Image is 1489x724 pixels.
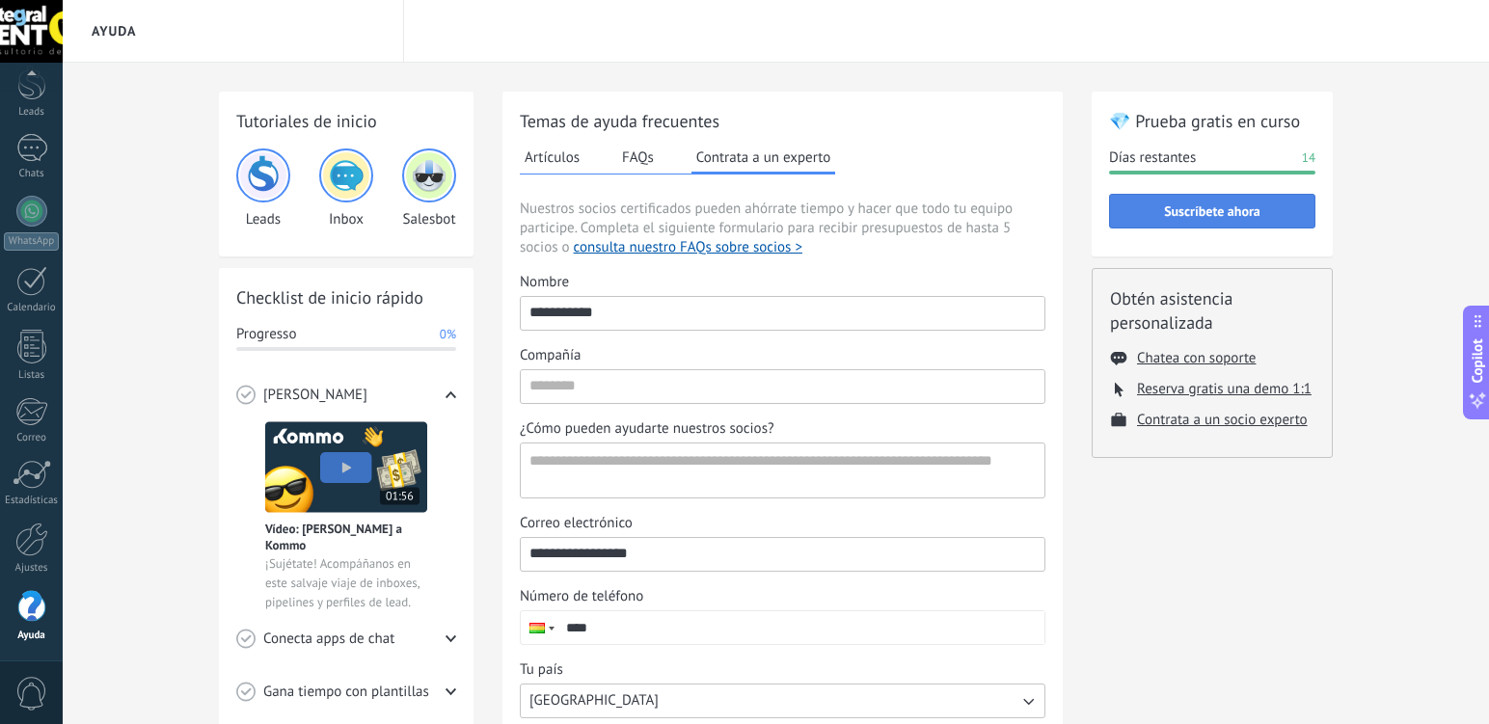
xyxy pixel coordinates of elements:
[1137,411,1308,429] button: Contrata a un socio experto
[265,554,427,612] span: ¡Sujétate! Acompáñanos en este salvaje viaje de inboxes, pipelines y perfiles de lead.
[1109,194,1315,228] button: Suscríbete ahora
[520,587,643,606] span: Número de teléfono
[4,630,60,642] div: Ayuda
[263,630,394,649] span: Conecta apps de chat
[520,419,774,439] span: ¿Cómo pueden ayudarte nuestros socios?
[1137,380,1312,398] button: Reserva gratis una demo 1:1
[402,148,456,228] div: Salesbot
[265,421,427,513] img: Meet video
[520,660,563,680] span: Tu país
[557,611,1044,644] input: Número de teléfono
[520,109,1045,133] h2: Temas de ayuda frecuentes
[4,495,60,507] div: Estadísticas
[521,443,1041,497] textarea: ¿Cómo pueden ayudarte nuestros socios?
[4,106,60,119] div: Leads
[520,346,581,365] span: Compañía
[520,684,1045,718] button: Tu país
[4,232,59,251] div: WhatsApp
[440,325,456,344] span: 0%
[691,143,835,174] button: Contrata a un experto
[4,302,60,314] div: Calendario
[4,369,60,382] div: Listas
[1109,109,1315,133] h2: 💎 Prueba gratis en curso
[521,297,1044,328] input: Nombre
[521,611,557,644] div: Bolivia: + 591
[263,683,429,702] span: Gana tiempo con plantillas
[236,109,456,133] h2: Tutoriales de inicio
[1110,286,1314,335] h2: Obtén asistencia personalizada
[529,691,659,711] span: [GEOGRAPHIC_DATA]
[236,325,296,344] span: Progresso
[236,285,456,309] h2: Checklist de inicio rápido
[1109,148,1196,168] span: Días restantes
[1164,204,1260,218] span: Suscríbete ahora
[521,370,1044,401] input: Compañía
[520,143,584,172] button: Artículos
[1302,148,1315,168] span: 14
[617,143,659,172] button: FAQs
[263,386,367,405] span: [PERSON_NAME]
[574,238,802,257] button: consulta nuestro FAQs sobre socios >
[236,148,290,228] div: Leads
[521,538,1044,569] input: Correo electrónico
[520,200,1045,257] span: Nuestros socios certificados pueden ahórrate tiempo y hacer que todo tu equipo participe. Complet...
[520,514,633,533] span: Correo electrónico
[1137,349,1256,367] button: Chatea con soporte
[4,562,60,575] div: Ajustes
[1468,338,1487,383] span: Copilot
[319,148,373,228] div: Inbox
[265,521,427,553] span: Vídeo: [PERSON_NAME] a Kommo
[4,168,60,180] div: Chats
[4,432,60,444] div: Correo
[520,273,569,292] span: Nombre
